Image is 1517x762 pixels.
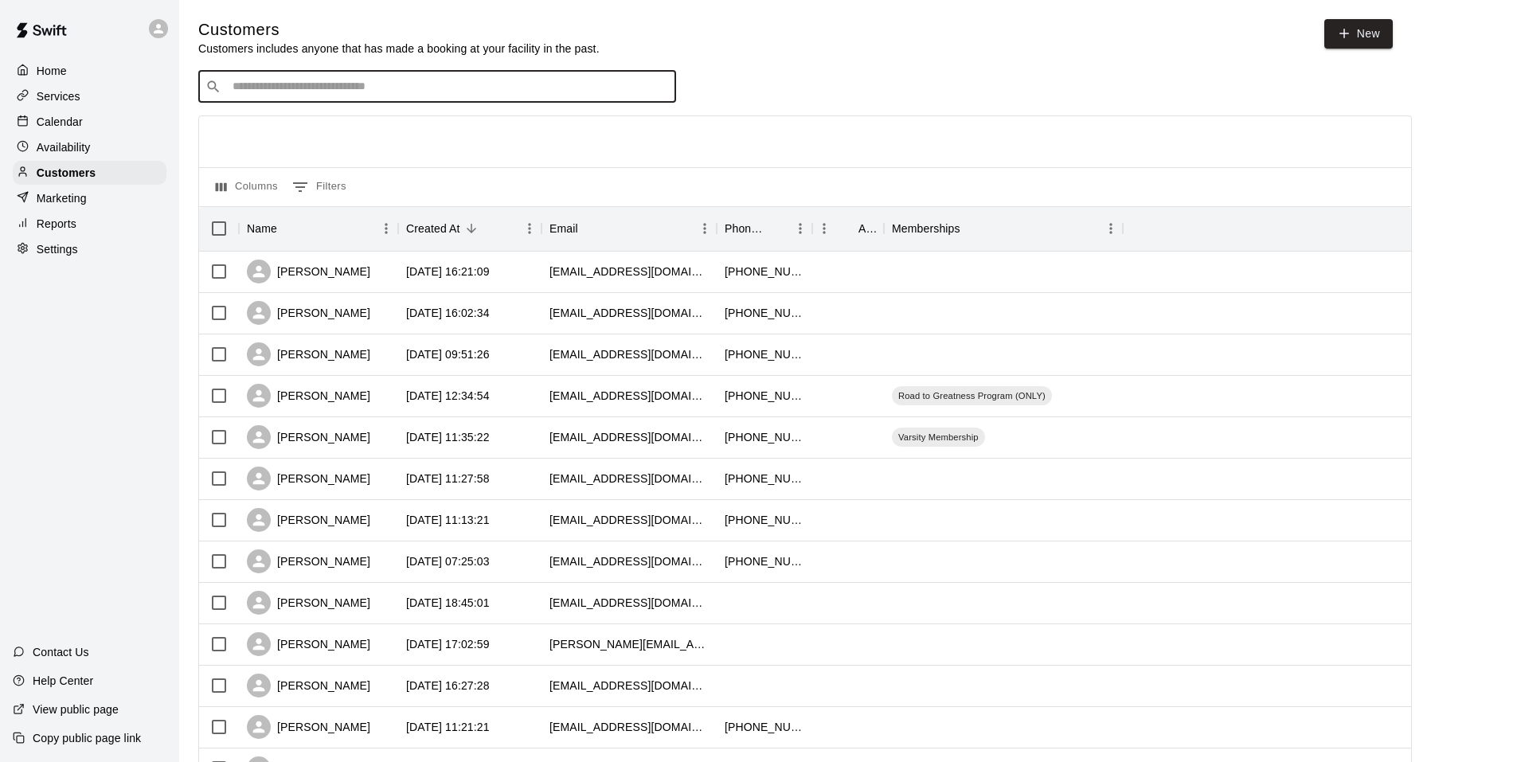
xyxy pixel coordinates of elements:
[549,553,709,569] div: chelseaaycock1@gmail.com
[13,59,166,83] a: Home
[518,217,542,240] button: Menu
[725,719,804,735] div: +13373751527
[13,110,166,134] a: Calendar
[725,429,804,445] div: +13372082191
[725,471,804,487] div: +13372229117
[812,217,836,240] button: Menu
[725,206,766,251] div: Phone Number
[836,217,858,240] button: Sort
[374,217,398,240] button: Menu
[812,206,884,251] div: Age
[892,389,1052,402] span: Road to Greatness Program (ONLY)
[1324,19,1393,49] a: New
[406,678,490,694] div: 2025-09-09 16:27:28
[549,346,709,362] div: jsriley_05@yahoo.com
[247,206,277,251] div: Name
[549,719,709,735] div: jeremyjsalazar@gmail.com
[549,636,709,652] div: katherine.diron@icloud.com
[460,217,483,240] button: Sort
[247,549,370,573] div: [PERSON_NAME]
[725,553,804,569] div: +13373484877
[37,165,96,181] p: Customers
[37,88,80,104] p: Services
[549,429,709,445] div: amandawittenhagen@gmail.com
[13,135,166,159] a: Availability
[247,301,370,325] div: [PERSON_NAME]
[549,678,709,694] div: dustinwelch139@gmail.com
[549,388,709,404] div: kpaddy85@yahoo.com
[725,305,804,321] div: +13375099902
[578,217,600,240] button: Sort
[549,512,709,528] div: adiamond0214@gmail.com
[1099,217,1123,240] button: Menu
[247,674,370,698] div: [PERSON_NAME]
[247,342,370,366] div: [PERSON_NAME]
[13,237,166,261] a: Settings
[858,206,876,251] div: Age
[247,591,370,615] div: [PERSON_NAME]
[549,595,709,611] div: chrismckee14@yahoo.com
[892,428,985,447] div: Varsity Membership
[406,305,490,321] div: 2025-09-14 16:02:34
[406,719,490,735] div: 2025-09-09 11:21:21
[766,217,788,240] button: Sort
[549,264,709,279] div: awaldon002@yahoo.com
[239,206,398,251] div: Name
[406,553,490,569] div: 2025-09-10 07:25:03
[892,206,960,251] div: Memberships
[398,206,542,251] div: Created At
[212,174,282,200] button: Select columns
[13,84,166,108] a: Services
[247,508,370,532] div: [PERSON_NAME]
[198,41,600,57] p: Customers includes anyone that has made a booking at your facility in the past.
[725,346,804,362] div: +13373963836
[37,114,83,130] p: Calendar
[247,632,370,656] div: [PERSON_NAME]
[406,595,490,611] div: 2025-09-09 18:45:01
[884,206,1123,251] div: Memberships
[13,186,166,210] a: Marketing
[406,388,490,404] div: 2025-09-13 12:34:54
[198,71,676,103] div: Search customers by name or email
[277,217,299,240] button: Sort
[406,471,490,487] div: 2025-09-12 11:27:58
[37,241,78,257] p: Settings
[406,264,490,279] div: 2025-09-15 16:21:09
[788,217,812,240] button: Menu
[549,206,578,251] div: Email
[406,206,460,251] div: Created At
[693,217,717,240] button: Menu
[13,161,166,185] a: Customers
[892,386,1052,405] div: Road to Greatness Program (ONLY)
[542,206,717,251] div: Email
[247,384,370,408] div: [PERSON_NAME]
[37,63,67,79] p: Home
[37,139,91,155] p: Availability
[549,305,709,321] div: lawnabelle@yahoo.com
[717,206,812,251] div: Phone Number
[33,701,119,717] p: View public page
[725,512,804,528] div: +13374254811
[37,216,76,232] p: Reports
[33,730,141,746] p: Copy public page link
[33,644,89,660] p: Contact Us
[406,429,490,445] div: 2025-09-13 11:35:22
[725,264,804,279] div: +19037014169
[247,260,370,283] div: [PERSON_NAME]
[406,636,490,652] div: 2025-09-09 17:02:59
[892,431,985,444] span: Varsity Membership
[725,388,804,404] div: +13372745218
[960,217,983,240] button: Sort
[406,346,490,362] div: 2025-09-14 09:51:26
[549,471,709,487] div: stefdickerson@yahoo.com
[198,19,600,41] h5: Customers
[13,212,166,236] a: Reports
